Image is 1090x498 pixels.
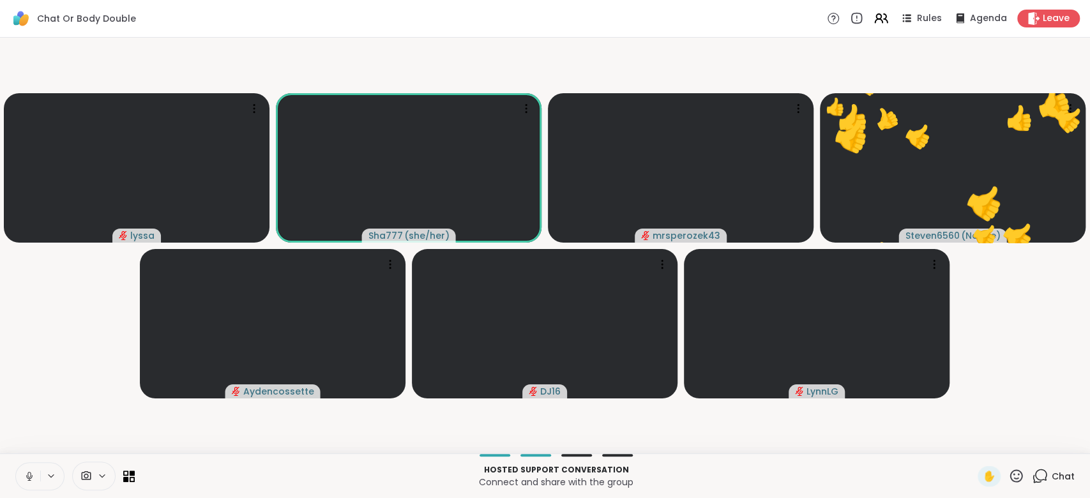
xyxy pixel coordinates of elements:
[983,199,1056,272] button: 👍
[37,12,136,25] span: Chat Or Body Double
[983,469,995,484] span: ✋
[1052,470,1075,483] span: Chat
[142,476,970,488] p: Connect and share with the group
[970,12,1007,25] span: Agenda
[404,229,450,242] span: ( she/her )
[1043,12,1070,25] span: Leave
[806,385,838,398] span: LynnLG
[368,229,403,242] span: Sha777
[119,231,128,240] span: audio-muted
[961,229,1001,242] span: ( Noone )
[815,98,890,172] button: 👍
[540,385,561,398] span: DJ16
[863,96,908,140] button: 👍
[130,229,155,242] span: lyssa
[917,12,942,25] span: Rules
[653,229,720,242] span: mrsperozek43
[243,385,314,398] span: Aydencossette
[795,387,804,396] span: audio-muted
[905,229,960,242] span: Steven6560
[995,94,1043,142] button: 👍
[825,91,879,145] button: 👍
[10,8,32,29] img: ShareWell Logomark
[232,387,241,396] span: audio-muted
[944,159,1029,244] button: 👍
[641,231,650,240] span: audio-muted
[529,387,538,396] span: audio-muted
[142,464,970,476] p: Hosted support conversation
[889,104,950,165] button: 👍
